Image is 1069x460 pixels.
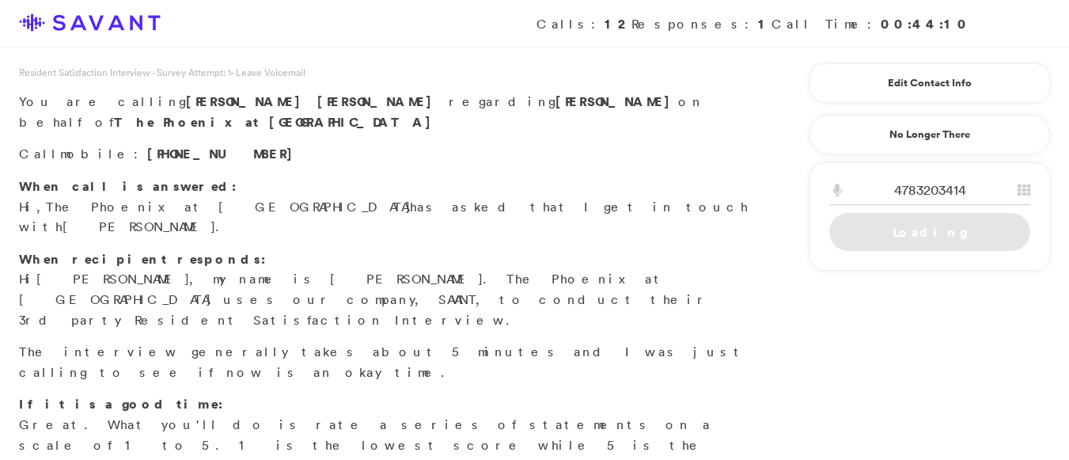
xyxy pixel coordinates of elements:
[881,15,971,32] strong: 00:44:10
[605,15,631,32] strong: 12
[19,250,266,268] strong: When recipient responds:
[19,144,749,165] p: Call :
[63,219,215,234] span: [PERSON_NAME]
[19,249,749,330] p: Hi , my name is [PERSON_NAME]. The Phoenix at [GEOGRAPHIC_DATA] uses our company, SAVANT, to cond...
[809,115,1050,154] a: No Longer There
[114,113,439,131] strong: The Phoenix at [GEOGRAPHIC_DATA]
[19,92,749,132] p: You are calling regarding on behalf of
[317,93,440,110] span: [PERSON_NAME]
[19,395,223,412] strong: If it is a good time:
[36,271,189,287] span: [PERSON_NAME]
[758,15,771,32] strong: 1
[19,342,749,382] p: The interview generally takes about 5 minutes and I was just calling to see if now is an okay time.
[829,213,1030,251] a: Loading
[555,93,678,110] strong: [PERSON_NAME]
[186,93,309,110] span: [PERSON_NAME]
[19,66,305,79] span: Resident Satisfaction Interview - Survey Attempt: 1 - Leave Voicemail
[19,177,237,195] strong: When call is answered:
[19,177,749,238] p: Hi, has asked that I get in touch with .
[147,145,301,162] span: [PHONE_NUMBER]
[60,146,134,162] span: mobile
[46,199,410,215] span: The Phoenix at [GEOGRAPHIC_DATA]
[829,70,1030,96] a: Edit Contact Info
